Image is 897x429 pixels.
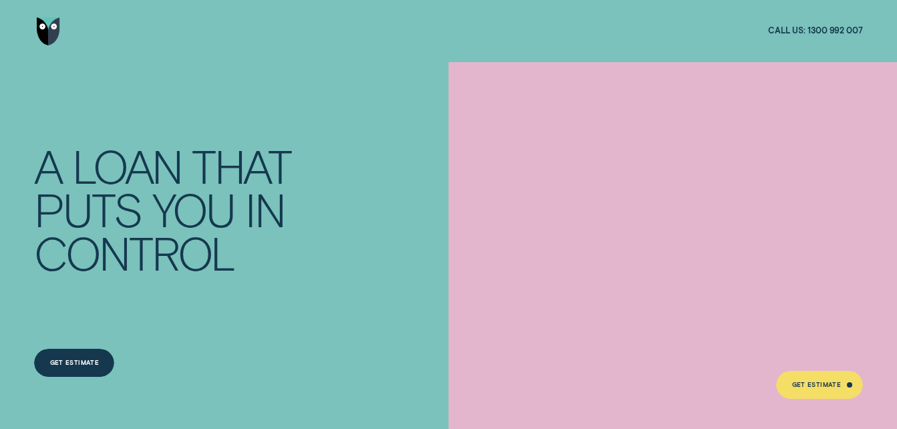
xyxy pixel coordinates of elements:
a: Call us:1300 992 007 [768,25,862,36]
a: Get Estimate [776,371,862,399]
span: 1300 992 007 [808,25,863,36]
a: Get Estimate [34,349,114,377]
h4: A LOAN THAT PUTS YOU IN CONTROL [34,144,304,274]
img: Wisr [37,17,60,45]
span: Call us: [768,25,805,36]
